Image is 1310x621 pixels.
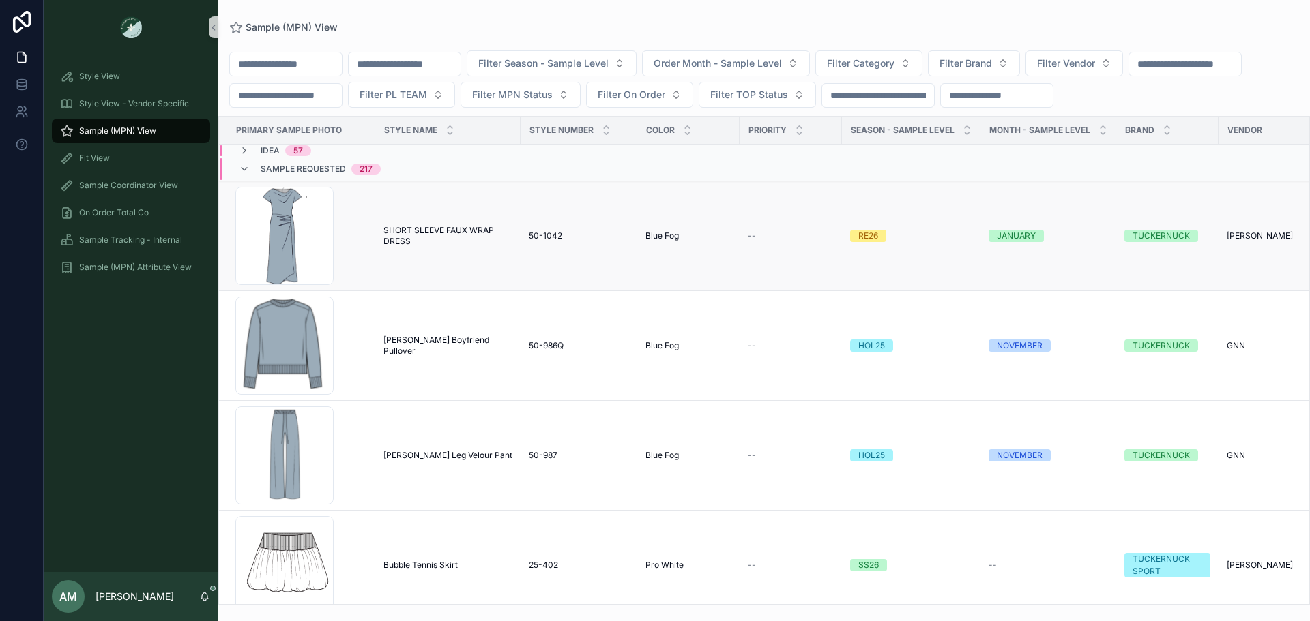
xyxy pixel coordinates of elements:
[529,450,557,461] span: 50-987
[52,64,210,89] a: Style View
[645,560,731,571] a: Pro White
[360,88,427,102] span: Filter PL TEAM
[858,339,885,352] div: HOL25
[858,449,885,461] div: HOL25
[236,125,342,136] span: PRIMARY SAMPLE PHOTO
[1037,57,1095,70] span: Filter Vendor
[645,340,731,351] a: Blue Fog
[529,450,629,461] a: 50-987
[383,225,512,247] a: SHORT SLEEVE FAUX WRAP DRESS
[989,230,1108,242] a: JANUARY
[710,88,788,102] span: Filter TOP Status
[1124,553,1210,577] a: TUCKERNUCK SPORT
[261,145,280,156] span: Idea
[529,340,564,351] span: 50-986Q
[96,590,174,603] p: [PERSON_NAME]
[348,82,455,108] button: Select Button
[646,125,675,136] span: Color
[384,125,437,136] span: Style Name
[815,50,922,76] button: Select Button
[748,450,756,461] span: --
[478,57,609,70] span: Filter Season - Sample Level
[1227,560,1293,571] span: [PERSON_NAME]
[642,50,810,76] button: Select Button
[858,230,878,242] div: RE26
[748,560,756,571] span: --
[989,449,1108,461] a: NOVEMBER
[989,560,997,571] span: --
[1124,339,1210,352] a: TUCKERNUCK
[383,560,512,571] a: Bubble Tennis Skirt
[1227,125,1262,136] span: Vendor
[79,153,110,164] span: Fit View
[850,230,972,242] a: RE26
[529,230,562,241] span: 50-1042
[827,57,894,70] span: Filter Category
[59,588,77,605] span: AM
[850,449,972,461] a: HOL25
[699,82,816,108] button: Select Button
[940,57,992,70] span: Filter Brand
[52,200,210,225] a: On Order Total Co
[52,119,210,143] a: Sample (MPN) View
[472,88,553,102] span: Filter MPN Status
[52,146,210,170] a: Fit View
[1227,340,1245,351] span: GNN
[645,560,684,571] span: Pro White
[989,560,1108,571] a: --
[79,98,189,109] span: Style View - Vendor Specific
[467,50,637,76] button: Select Button
[529,560,629,571] a: 25-402
[1124,230,1210,242] a: TUCKERNUCK
[52,173,210,198] a: Sample Coordinator View
[598,88,665,102] span: Filter On Order
[293,145,303,156] div: 57
[1133,339,1190,352] div: TUCKERNUCK
[1125,125,1154,136] span: Brand
[79,71,120,82] span: Style View
[1227,230,1293,241] span: [PERSON_NAME]
[850,559,972,571] a: SS26
[1124,449,1210,461] a: TUCKERNUCK
[529,125,594,136] span: Style Number
[748,230,834,241] a: --
[748,230,756,241] span: --
[645,230,679,241] span: Blue Fog
[52,255,210,279] a: Sample (MPN) Attribute View
[928,50,1020,76] button: Select Button
[461,82,581,108] button: Select Button
[44,55,218,297] div: scrollable content
[383,450,512,461] a: [PERSON_NAME] Leg Velour Pant
[229,20,338,34] a: Sample (MPN) View
[1133,553,1202,577] div: TUCKERNUCK SPORT
[529,340,629,351] a: 50-986Q
[997,339,1043,352] div: NOVEMBER
[1133,230,1190,242] div: TUCKERNUCK
[261,164,346,175] span: Sample Requested
[383,335,512,357] a: [PERSON_NAME] Boyfriend Pullover
[529,230,629,241] a: 50-1042
[997,449,1043,461] div: NOVEMBER
[850,339,972,352] a: HOL25
[748,125,787,136] span: PRIORITY
[645,450,679,461] span: Blue Fog
[52,91,210,116] a: Style View - Vendor Specific
[120,16,142,38] img: App logo
[529,560,558,571] span: 25-402
[748,340,756,351] span: --
[246,20,338,34] span: Sample (MPN) View
[52,228,210,252] a: Sample Tracking - Internal
[79,125,156,136] span: Sample (MPN) View
[989,125,1090,136] span: MONTH - SAMPLE LEVEL
[748,340,834,351] a: --
[645,230,731,241] a: Blue Fog
[360,164,373,175] div: 217
[654,57,782,70] span: Order Month - Sample Level
[748,560,834,571] a: --
[1025,50,1123,76] button: Select Button
[79,262,192,273] span: Sample (MPN) Attribute View
[1227,450,1245,461] span: GNN
[645,450,731,461] a: Blue Fog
